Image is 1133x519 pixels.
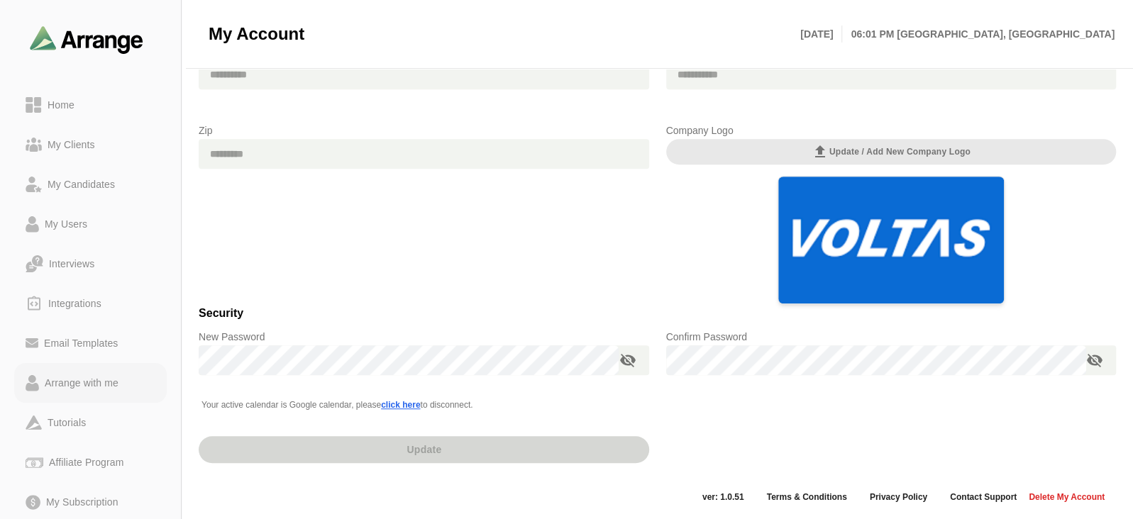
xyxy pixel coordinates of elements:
div: My Users [39,216,93,233]
div: Tutorials [42,414,92,431]
a: My Candidates [14,164,167,204]
p: Company Logo [666,122,1117,139]
a: Home [14,85,167,125]
p: New Password [199,328,649,345]
p: [DATE] [800,26,842,43]
a: Arrange with me [14,363,167,403]
div: My Clients [42,136,101,153]
div: Affiliate Program [43,454,129,471]
a: Terms & Conditions [756,491,858,503]
div: Email Templates [38,335,123,352]
span: Delete my Account [1028,491,1105,503]
img: arrangeai-name-small-logo.4d2b8aee.svg [30,26,143,53]
a: Affiliate Program [14,442,167,482]
span: My Account [209,23,304,45]
i: appended action [619,352,636,369]
span: click here [381,400,420,410]
div: Home [42,96,80,113]
p: Confirm Password [666,328,1117,345]
h3: Security [199,304,1116,328]
a: Integrations [14,284,167,323]
div: Integrations [43,295,107,312]
a: My Clients [14,125,167,164]
span: Update / Add new Company Logo [812,143,971,160]
button: Update / Add new Company Logo [666,139,1117,164]
a: Interviews [14,244,167,284]
p: 06:01 PM [GEOGRAPHIC_DATA], [GEOGRAPHIC_DATA] [842,26,1115,43]
a: Email Templates [14,323,167,363]
a: My Users [14,204,167,244]
a: Contact Support [939,491,1028,503]
div: My Candidates [42,176,121,193]
a: Tutorials [14,403,167,442]
div: Arrange with me [39,374,124,391]
div: My Subscription [40,493,124,510]
i: appended action [1086,352,1103,369]
p: Zip [199,122,649,139]
span: ver: 1.0.51 [691,491,756,503]
a: Privacy Policy [858,491,939,503]
div: Interviews [43,255,100,272]
p: Your active calendar is Google calendar, please to disconnect. [190,399,472,411]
